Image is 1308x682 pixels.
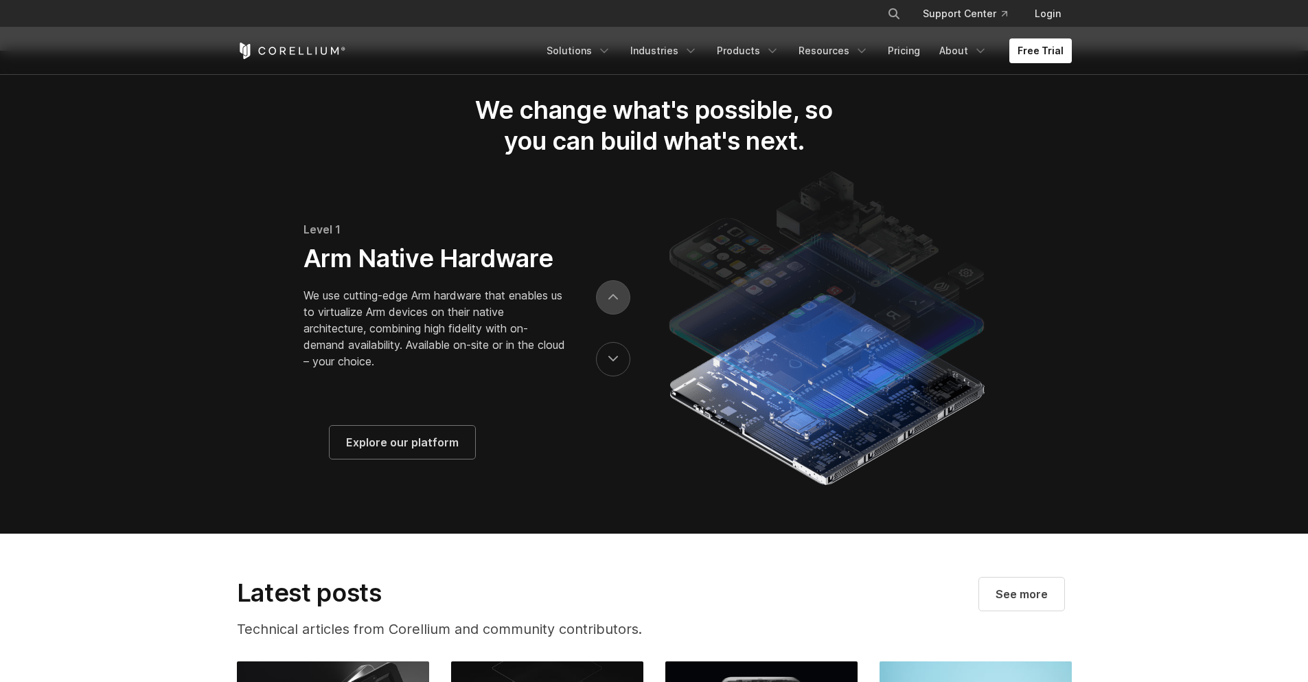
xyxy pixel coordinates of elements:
div: Navigation Menu [538,38,1072,63]
p: We use cutting-edge Arm hardware that enables us to virtualize Arm devices on their native archit... [303,287,569,370]
a: Corellium Home [237,43,346,59]
a: Pricing [880,38,928,63]
button: next [596,280,630,315]
a: Industries [622,38,706,63]
h2: Latest posts [237,578,705,608]
h6: Level 1 [303,221,569,238]
a: Visit our blog [979,578,1064,611]
span: Explore our platform [346,434,459,451]
button: Search [882,1,906,26]
a: Login [1024,1,1072,26]
img: Corellium_Platform_RPI_L1_470 [662,167,989,490]
button: previous [596,342,630,376]
a: Free Trial [1009,38,1072,63]
h3: Arm Native Hardware [303,243,569,273]
a: Support Center [912,1,1018,26]
span: See more [996,586,1048,602]
p: Technical articles from Corellium and community contributors. [237,619,705,639]
a: Products [709,38,788,63]
a: About [931,38,996,63]
h2: We change what's possible, so you can build what's next. [452,95,856,156]
div: Navigation Menu [871,1,1072,26]
a: Explore our platform [330,426,475,459]
a: Solutions [538,38,619,63]
a: Resources [790,38,877,63]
